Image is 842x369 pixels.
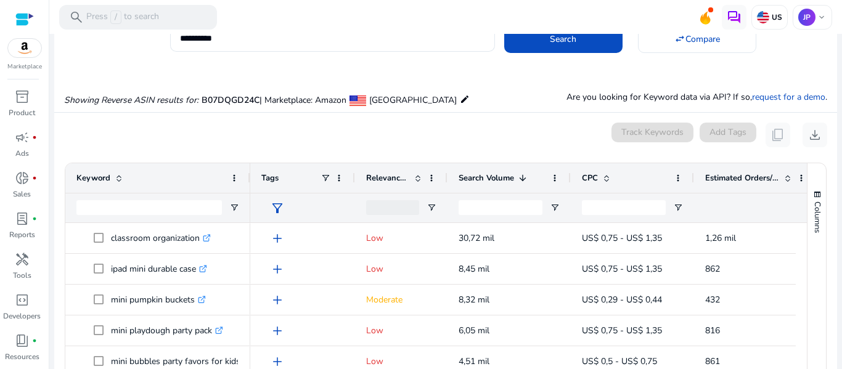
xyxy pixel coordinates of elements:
[270,293,285,307] span: add
[817,12,827,22] span: keyboard_arrow_down
[270,323,285,338] span: add
[685,33,720,46] span: Compare
[32,176,37,180] span: fiber_manual_record
[769,12,782,22] p: US
[111,225,211,251] p: classroom organization
[674,33,685,44] mat-icon: swap_horiz
[9,107,35,118] p: Product
[366,225,436,251] p: Low
[705,172,779,184] span: Estimated Orders/Month
[111,256,207,282] p: ipad mini durable case
[582,294,662,306] span: US$ 0,29 - US$ 0,44
[13,270,31,281] p: Tools
[261,172,279,184] span: Tags
[366,318,436,343] p: Low
[270,262,285,277] span: add
[270,201,285,216] span: filter_alt
[110,10,121,24] span: /
[76,200,222,215] input: Keyword Filter Input
[798,9,815,26] p: JP
[582,325,662,336] span: US$ 0,75 - US$ 1,35
[15,171,30,185] span: donut_small
[550,33,576,46] span: Search
[5,351,39,362] p: Resources
[705,325,720,336] span: 816
[752,91,825,103] a: request for a demo
[582,263,662,275] span: US$ 0,75 - US$ 1,35
[8,39,41,57] img: amazon.svg
[15,211,30,226] span: lab_profile
[812,201,823,233] span: Columns
[582,172,598,184] span: CPC
[459,355,489,367] span: 4,51 mil
[270,231,285,246] span: add
[15,293,30,307] span: code_blocks
[459,200,542,215] input: Search Volume Filter Input
[673,203,683,213] button: Open Filter Menu
[32,135,37,140] span: fiber_manual_record
[15,148,29,159] p: Ads
[64,94,198,106] i: Showing Reverse ASIN results for:
[32,216,37,221] span: fiber_manual_record
[807,128,822,142] span: download
[757,11,769,23] img: us.svg
[15,252,30,267] span: handyman
[803,123,827,147] button: download
[638,25,756,53] button: Compare
[705,355,720,367] span: 861
[76,172,110,184] span: Keyword
[15,333,30,348] span: book_4
[270,354,285,369] span: add
[9,229,35,240] p: Reports
[705,232,736,244] span: 1,26 mil
[705,263,720,275] span: 862
[369,94,457,106] span: [GEOGRAPHIC_DATA]
[7,62,42,71] p: Marketplace
[504,25,623,53] button: Search
[32,338,37,343] span: fiber_manual_record
[15,89,30,104] span: inventory_2
[459,325,489,336] span: 6,05 mil
[582,232,662,244] span: US$ 0,75 - US$ 1,35
[366,287,436,312] p: Moderate
[366,256,436,282] p: Low
[366,172,409,184] span: Relevance Score
[459,172,514,184] span: Search Volume
[13,189,31,200] p: Sales
[550,203,560,213] button: Open Filter Menu
[202,94,260,106] span: B07DQGD24C
[260,94,346,106] span: | Marketplace: Amazon
[582,200,666,215] input: CPC Filter Input
[86,10,159,24] p: Press to search
[427,203,436,213] button: Open Filter Menu
[69,10,84,25] span: search
[3,310,41,322] p: Developers
[705,294,720,306] span: 432
[459,263,489,275] span: 8,45 mil
[459,232,494,244] span: 30,72 mil
[229,203,239,213] button: Open Filter Menu
[582,355,657,367] span: US$ 0,5 - US$ 0,75
[111,287,206,312] p: mini pumpkin buckets
[460,92,470,107] mat-icon: edit
[459,294,489,306] span: 8,32 mil
[566,91,827,103] p: Are you looking for Keyword data via API? If so, .
[111,318,223,343] p: mini playdough party pack
[15,130,30,145] span: campaign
